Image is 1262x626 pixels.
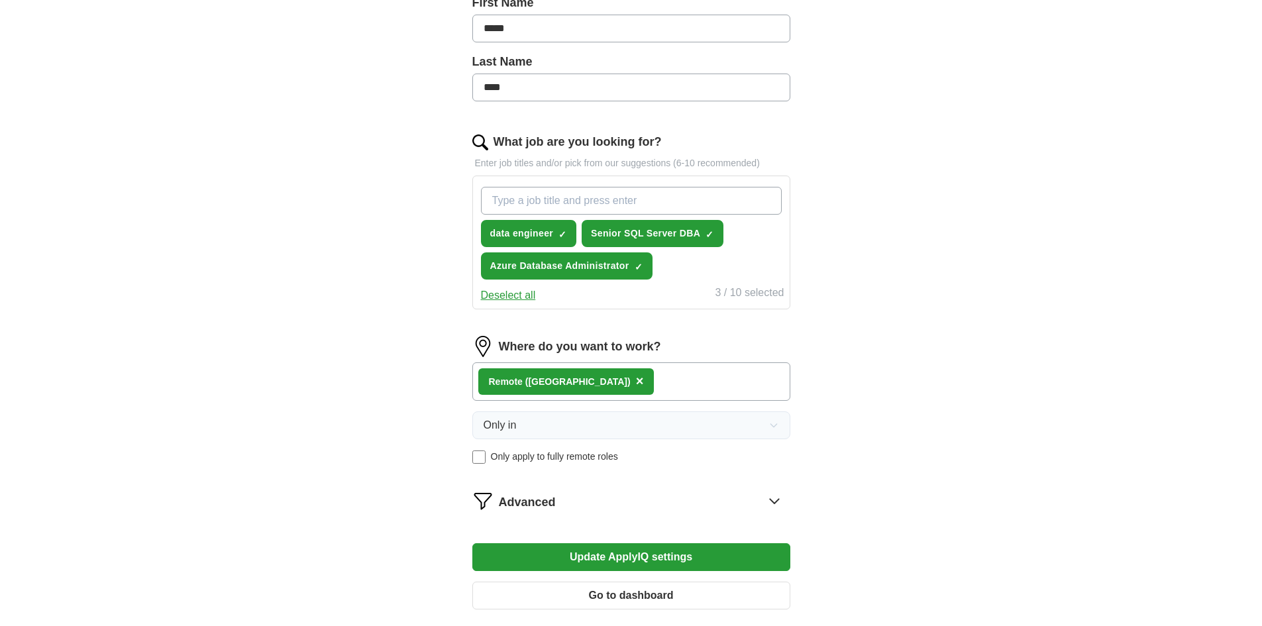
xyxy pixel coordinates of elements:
[490,227,554,240] span: data engineer
[472,490,494,511] img: filter
[499,338,661,356] label: Where do you want to work?
[481,252,653,280] button: Azure Database Administrator✓
[706,229,713,240] span: ✓
[582,220,723,247] button: Senior SQL Server DBA✓
[558,229,566,240] span: ✓
[472,411,790,439] button: Only in
[472,582,790,609] button: Go to dashboard
[715,285,784,303] div: 3 / 10 selected
[490,259,629,273] span: Azure Database Administrator
[481,220,577,247] button: data engineer✓
[472,53,790,71] label: Last Name
[636,374,644,388] span: ×
[481,287,536,303] button: Deselect all
[472,336,494,357] img: location.png
[491,450,618,464] span: Only apply to fully remote roles
[591,227,700,240] span: Senior SQL Server DBA
[489,375,631,389] div: Remote ([GEOGRAPHIC_DATA])
[472,543,790,571] button: Update ApplyIQ settings
[494,133,662,151] label: What job are you looking for?
[472,450,486,464] input: Only apply to fully remote roles
[472,134,488,150] img: search.png
[484,417,517,433] span: Only in
[472,156,790,170] p: Enter job titles and/or pick from our suggestions (6-10 recommended)
[481,187,782,215] input: Type a job title and press enter
[635,262,643,272] span: ✓
[636,372,644,391] button: ×
[499,494,556,511] span: Advanced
